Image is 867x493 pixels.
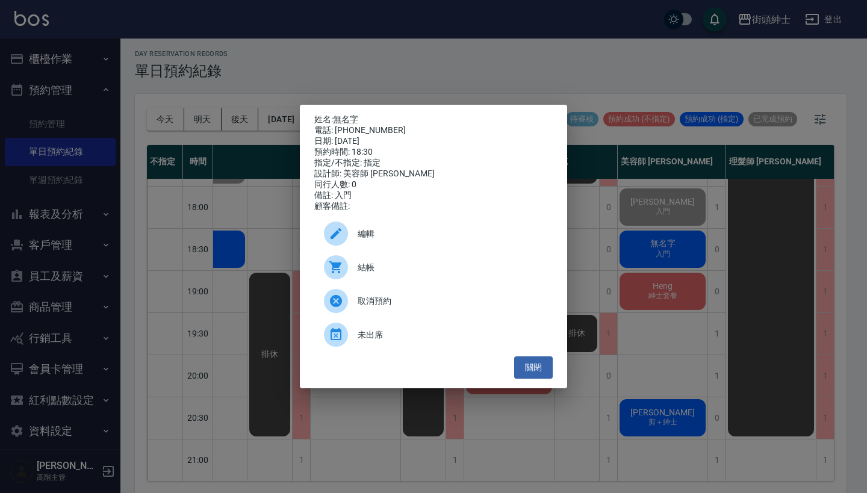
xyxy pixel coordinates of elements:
[358,329,543,341] span: 未出席
[314,201,553,212] div: 顧客備註:
[314,250,553,284] a: 結帳
[358,228,543,240] span: 編輯
[358,261,543,274] span: 結帳
[314,169,553,179] div: 設計師: 美容師 [PERSON_NAME]
[314,284,553,318] div: 取消預約
[514,356,553,379] button: 關閉
[314,125,553,136] div: 電話: [PHONE_NUMBER]
[314,179,553,190] div: 同行人數: 0
[358,295,543,308] span: 取消預約
[314,147,553,158] div: 預約時間: 18:30
[314,190,553,201] div: 備註: 入門
[314,318,553,352] div: 未出席
[314,217,553,250] div: 編輯
[314,136,553,147] div: 日期: [DATE]
[333,114,358,124] a: 無名字
[314,114,553,125] p: 姓名:
[314,158,553,169] div: 指定/不指定: 指定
